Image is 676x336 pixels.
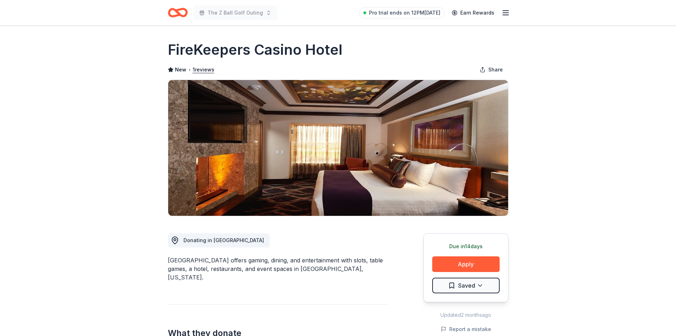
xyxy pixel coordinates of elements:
[183,237,264,243] span: Donating in [GEOGRAPHIC_DATA]
[168,4,188,21] a: Home
[175,65,186,74] span: New
[458,281,475,290] span: Saved
[168,256,389,282] div: [GEOGRAPHIC_DATA] offers gaming, dining, and entertainment with slots, table games, a hotel, rest...
[188,67,191,73] span: •
[432,278,500,293] button: Saved
[432,242,500,251] div: Due in 14 days
[441,325,491,334] button: Report a mistake
[369,9,440,17] span: Pro trial ends on 12PM[DATE]
[432,256,500,272] button: Apply
[193,65,214,74] button: 1reviews
[168,40,342,60] h1: FireKeepers Casino Hotel
[423,311,509,319] div: Updated 2 months ago
[168,80,508,216] img: Image for FireKeepers Casino Hotel
[193,6,277,20] button: The Z Ball Golf Outing
[447,6,499,19] a: Earn Rewards
[208,9,263,17] span: The Z Ball Golf Outing
[474,63,509,77] button: Share
[359,7,445,18] a: Pro trial ends on 12PM[DATE]
[488,65,503,74] span: Share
